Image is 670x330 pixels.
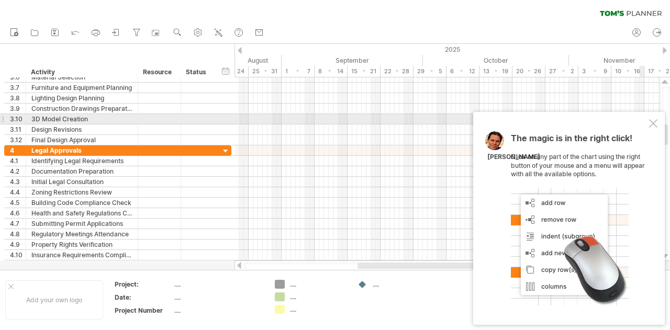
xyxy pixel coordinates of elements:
div: Final Design Approval [31,135,132,145]
div: Design Revisions [31,124,132,134]
div: Project Number [115,306,172,315]
div: September 2025 [282,55,423,66]
div: 4 [10,145,26,155]
div: 4.7 [10,219,26,229]
div: Legal Approvals [31,145,132,155]
div: Property Rights Verification [31,240,132,249]
div: 4.2 [10,166,26,176]
div: 4.5 [10,198,26,208]
div: 10 - 16 [611,66,644,77]
div: Status [186,67,209,77]
div: Add your own logo [5,280,103,320]
div: 3 - 9 [578,66,611,77]
div: .... [174,306,262,315]
div: Identifying Legal Requirements [31,156,132,166]
div: 27 - 2 [545,66,578,77]
div: 3.9 [10,104,26,113]
div: 3.11 [10,124,26,134]
div: Furniture and Equipment Planning [31,83,132,93]
div: [PERSON_NAME] [487,153,540,162]
div: 13 - 19 [479,66,512,77]
div: Documentation Preparation [31,166,132,176]
div: Regulatory Meetings Attendance [31,229,132,239]
div: 3D Model Creation [31,114,132,124]
div: .... [174,293,262,302]
div: 25 - 31 [249,66,282,77]
div: 4.1 [10,156,26,166]
span: The magic is in the right click! [511,133,632,149]
div: .... [290,305,347,314]
div: 20 - 26 [512,66,545,77]
div: 3.8 [10,93,26,103]
div: Resource [143,67,175,77]
div: Legal Objections Handling [31,260,132,270]
div: 3.10 [10,114,26,124]
div: Date: [115,293,172,302]
div: Zoning Restrictions Review [31,187,132,197]
div: Initial Legal Consultation [31,177,132,187]
div: .... [290,280,347,289]
div: Activity [31,67,132,77]
div: October 2025 [423,55,569,66]
div: Insurance Requirements Compliance [31,250,132,260]
div: .... [174,280,262,289]
div: 4.9 [10,240,26,249]
div: 8 - 14 [315,66,348,77]
div: 15 - 21 [348,66,381,77]
div: 3.12 [10,135,26,145]
div: Click on any part of the chart using the right button of your mouse and a menu will appear with a... [511,134,647,305]
div: .... [373,280,430,289]
div: 4.3 [10,177,26,187]
div: Submitting Permit Applications [31,219,132,229]
div: 4.6 [10,208,26,218]
div: Building Code Compliance Check [31,198,132,208]
div: 6 - 12 [446,66,479,77]
div: Health and Safety Regulations Compliance [31,208,132,218]
div: Project: [115,280,172,289]
div: 29 - 5 [414,66,446,77]
div: 3.7 [10,83,26,93]
div: Construction Drawings Preparation [31,104,132,113]
div: 4.11 [10,260,26,270]
div: 4.8 [10,229,26,239]
div: 22 - 28 [381,66,414,77]
div: Lighting Design Planning [31,93,132,103]
div: 1 - 7 [282,66,315,77]
div: .... [290,292,347,301]
div: 4.10 [10,250,26,260]
div: 4.4 [10,187,26,197]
